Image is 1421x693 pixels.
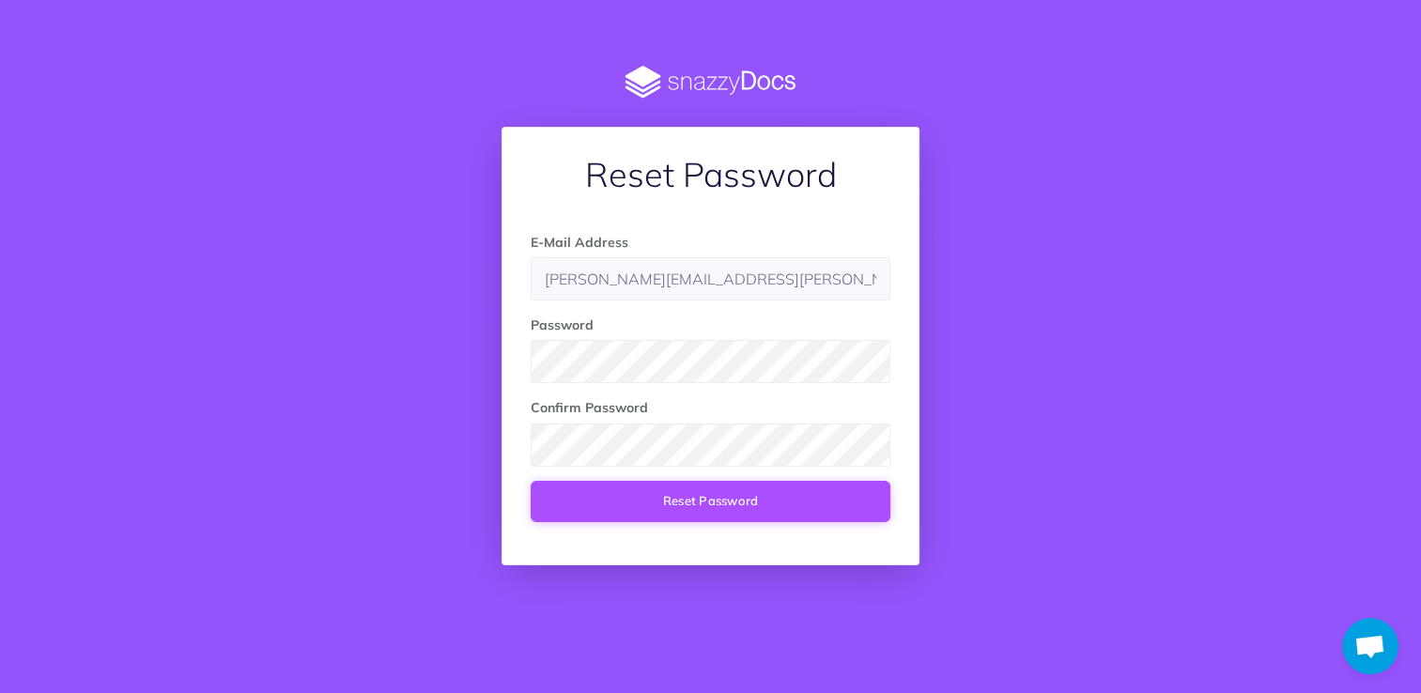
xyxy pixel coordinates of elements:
div: Open chat [1342,618,1398,674]
h1: Reset Password [531,156,890,193]
label: E-Mail Address [531,232,628,253]
label: Confirm Password [531,397,648,418]
label: Password [531,315,594,335]
img: SnazzyDocs Logo [502,66,919,99]
button: Reset Password [531,481,890,522]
